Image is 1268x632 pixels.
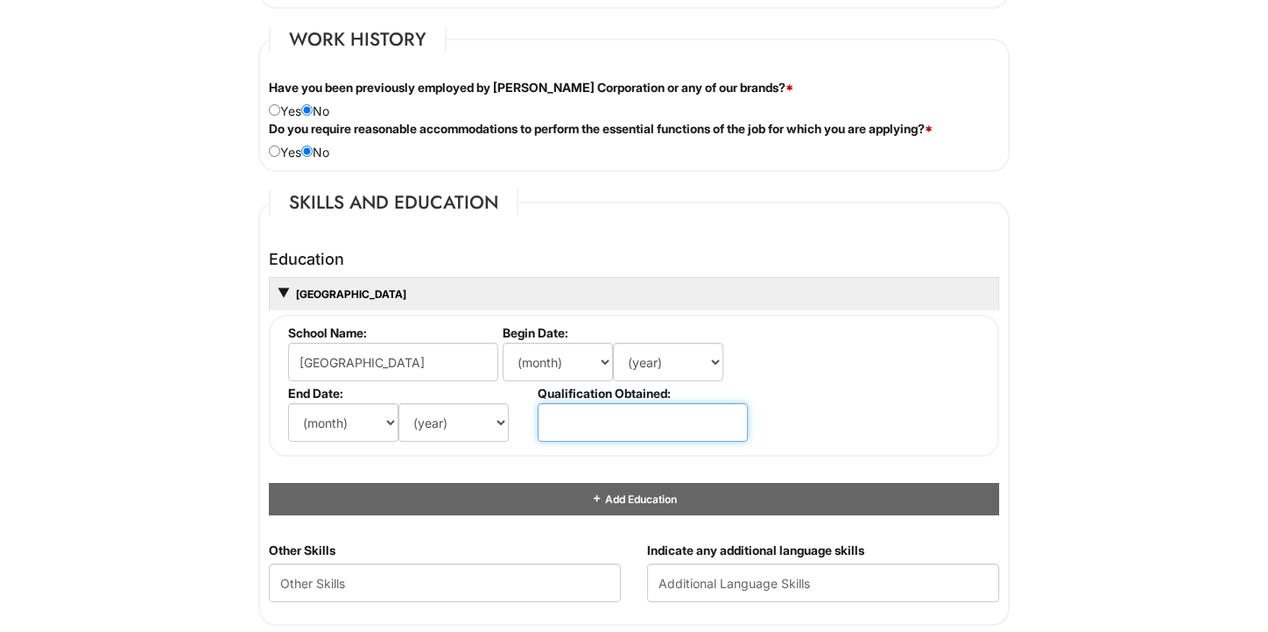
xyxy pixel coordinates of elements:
h4: Education [269,251,999,268]
div: Yes No [256,79,1012,120]
label: Indicate any additional language skills [647,542,864,559]
label: Have you been previously employed by [PERSON_NAME] Corporation or any of our brands? [269,79,793,96]
label: Other Skills [269,542,335,559]
div: Yes No [256,120,1012,161]
label: School Name: [288,325,496,340]
a: [GEOGRAPHIC_DATA] [294,288,406,301]
input: Other Skills [269,564,621,602]
legend: Skills and Education [269,189,518,216]
label: Qualification Obtained: [538,386,745,401]
input: Additional Language Skills [647,564,999,602]
label: Begin Date: [503,325,745,340]
legend: Work History [269,26,447,53]
label: End Date: [288,386,531,401]
span: Add Education [602,493,676,506]
label: Do you require reasonable accommodations to perform the essential functions of the job for which ... [269,120,933,138]
a: Add Education [591,493,676,506]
